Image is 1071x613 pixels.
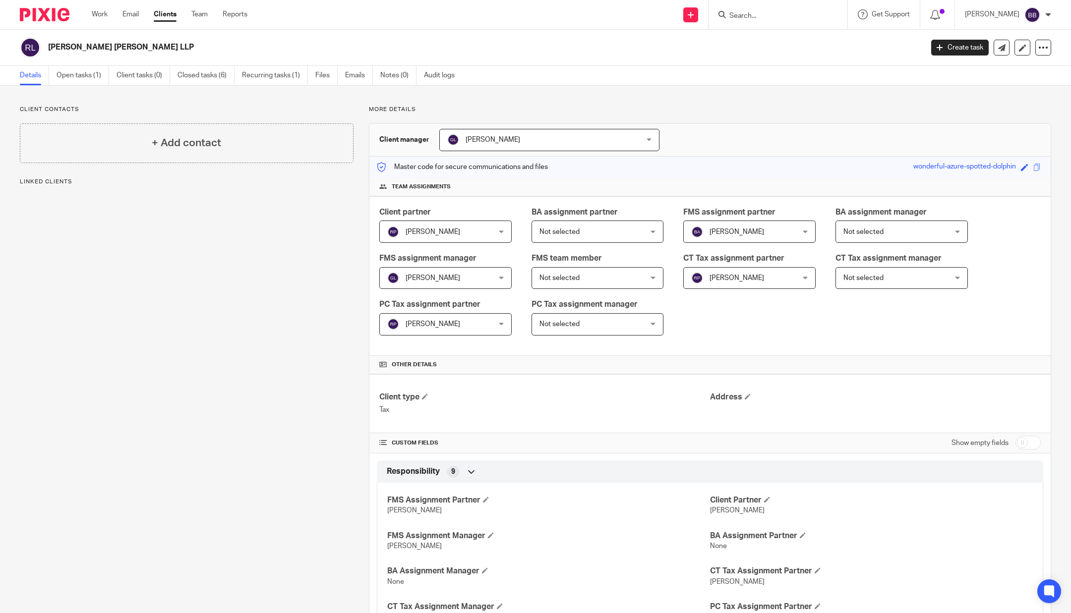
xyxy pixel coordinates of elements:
[387,566,710,576] h4: BA Assignment Manager
[424,66,462,85] a: Audit logs
[379,405,710,415] p: Tax
[387,543,442,550] span: [PERSON_NAME]
[539,228,580,235] span: Not selected
[379,392,710,402] h4: Client type
[447,134,459,146] img: svg%3E
[1024,7,1040,23] img: svg%3E
[379,254,476,262] span: FMS assignment manager
[710,531,1033,541] h4: BA Assignment Partner
[20,8,69,21] img: Pixie
[380,66,416,85] a: Notes (0)
[691,226,703,238] img: svg%3E
[466,136,520,143] span: [PERSON_NAME]
[387,226,399,238] img: svg%3E
[872,11,910,18] span: Get Support
[377,162,548,172] p: Master code for secure communications and files
[843,228,884,235] span: Not selected
[20,37,41,58] img: svg%3E
[387,578,404,585] span: None
[122,9,139,19] a: Email
[20,178,354,186] p: Linked clients
[539,275,580,281] span: Not selected
[710,275,764,281] span: [PERSON_NAME]
[683,208,775,216] span: FMS assignment partner
[710,392,1041,402] h4: Address
[178,66,235,85] a: Closed tasks (6)
[392,183,451,191] span: Team assignments
[20,66,49,85] a: Details
[539,321,580,328] span: Not selected
[532,254,602,262] span: FMS team member
[710,495,1033,505] h4: Client Partner
[345,66,373,85] a: Emails
[154,9,177,19] a: Clients
[379,208,431,216] span: Client partner
[152,135,221,151] h4: + Add contact
[315,66,338,85] a: Files
[379,300,480,308] span: PC Tax assignment partner
[965,9,1019,19] p: [PERSON_NAME]
[369,106,1051,113] p: More details
[223,9,247,19] a: Reports
[691,272,703,284] img: svg%3E
[843,275,884,281] span: Not selected
[710,566,1033,576] h4: CT Tax Assignment Partner
[835,208,927,216] span: BA assignment manager
[20,106,354,113] p: Client contacts
[57,66,109,85] a: Open tasks (1)
[728,12,818,21] input: Search
[392,361,437,369] span: Other details
[952,438,1009,448] label: Show empty fields
[451,467,455,477] span: 9
[532,300,638,308] span: PC Tax assignment manager
[387,531,710,541] h4: FMS Assignment Manager
[387,602,710,612] h4: CT Tax Assignment Manager
[406,228,460,235] span: [PERSON_NAME]
[406,275,460,281] span: [PERSON_NAME]
[117,66,170,85] a: Client tasks (0)
[710,602,1033,612] h4: PC Tax Assignment Partner
[683,254,784,262] span: CT Tax assignment partner
[835,254,942,262] span: CT Tax assignment manager
[913,162,1016,173] div: wonderful-azure-spotted-dolphin
[387,318,399,330] img: svg%3E
[710,228,764,235] span: [PERSON_NAME]
[387,272,399,284] img: svg%3E
[710,507,765,514] span: [PERSON_NAME]
[387,507,442,514] span: [PERSON_NAME]
[48,42,743,53] h2: [PERSON_NAME] [PERSON_NAME] LLP
[406,321,460,328] span: [PERSON_NAME]
[387,466,440,477] span: Responsibility
[387,495,710,505] h4: FMS Assignment Partner
[242,66,308,85] a: Recurring tasks (1)
[379,439,710,447] h4: CUSTOM FIELDS
[379,135,429,145] h3: Client manager
[92,9,108,19] a: Work
[191,9,208,19] a: Team
[931,40,989,56] a: Create task
[532,208,618,216] span: BA assignment partner
[710,543,727,550] span: None
[710,578,765,585] span: [PERSON_NAME]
